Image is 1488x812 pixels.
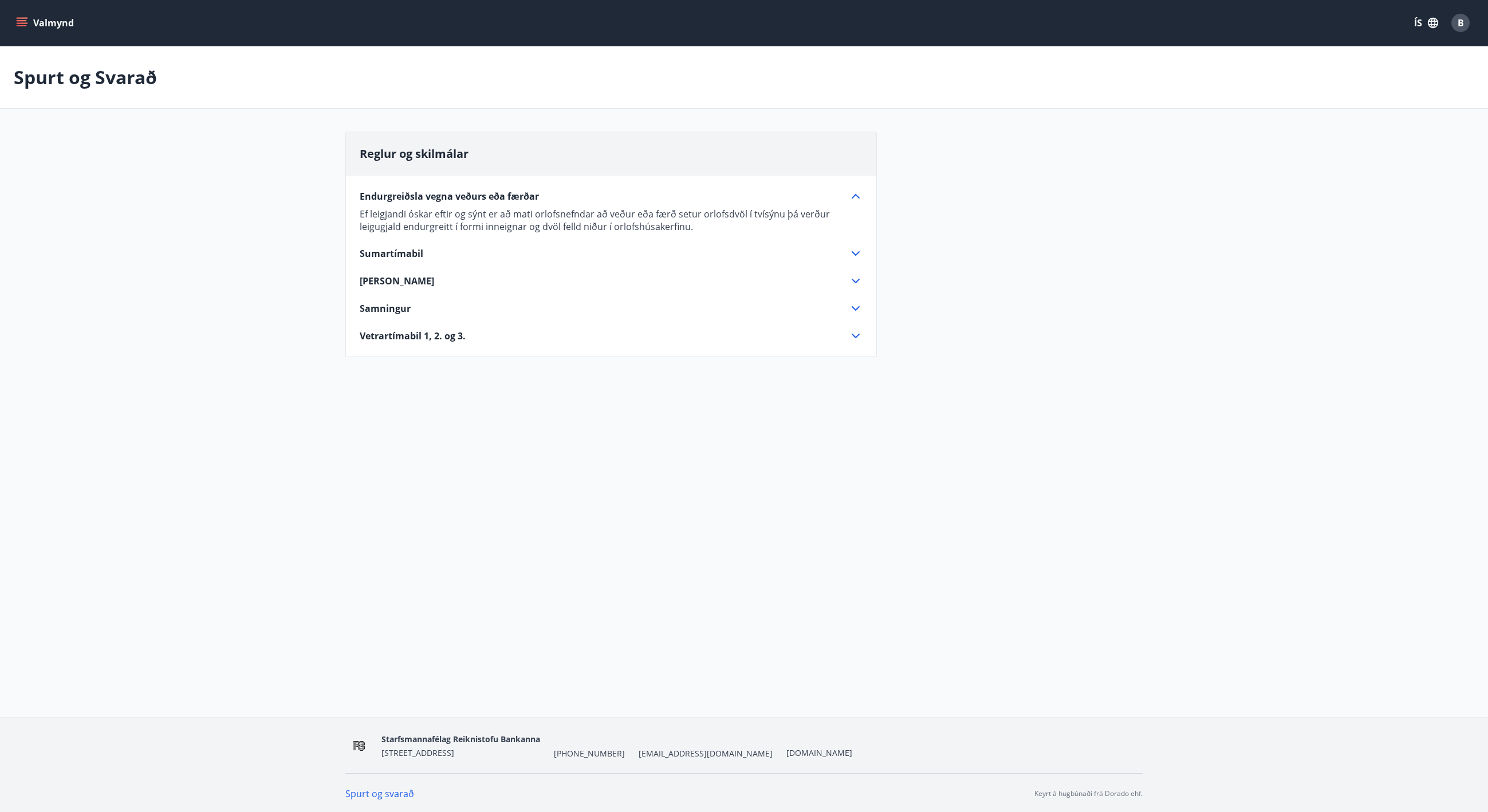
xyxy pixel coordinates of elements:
button: menu [14,13,78,33]
span: Reglur og skilmálar [360,146,469,161]
span: Endurgreiðsla vegna veðurs eða færðar [360,190,539,203]
span: Sumartímabil [360,247,423,260]
div: Vetrartímabil 1, 2. og 3. [360,329,863,343]
div: Sumartímabil [360,247,863,260]
span: Vetrartímabil 1, 2. og 3. [360,330,466,342]
p: Keyrt á hugbúnaði frá Dorado ehf. [1034,789,1143,799]
span: [STREET_ADDRESS] [381,747,454,758]
div: Samningur [360,302,863,315]
div: Endurgreiðsla vegna veðurs eða færðar [360,189,863,203]
img: OV1EhlUOk1MBP6hKKUJbuONPgxBdnInkXmzMisYS.png [345,734,372,758]
p: Spurt og Svarað [14,65,157,90]
span: [PHONE_NUMBER] [554,748,625,759]
a: [DOMAIN_NAME] [786,747,852,758]
button: ÍS [1408,13,1444,33]
span: [PERSON_NAME] [360,275,434,287]
a: Spurt og svarað [345,787,414,800]
span: B [1458,17,1464,29]
p: Ef leigjandi óskar eftir og sýnt er að mati orlofsnefndar að veður eða færð setur orlofsdvöl í tv... [360,208,863,233]
div: Endurgreiðsla vegna veðurs eða færðar [360,203,863,233]
span: Starfsmannafélag Reiknistofu Bankanna [381,734,540,744]
div: [PERSON_NAME] [360,274,863,288]
button: B [1447,9,1474,37]
span: [EMAIL_ADDRESS][DOMAIN_NAME] [639,748,773,759]
span: Samningur [360,302,411,315]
